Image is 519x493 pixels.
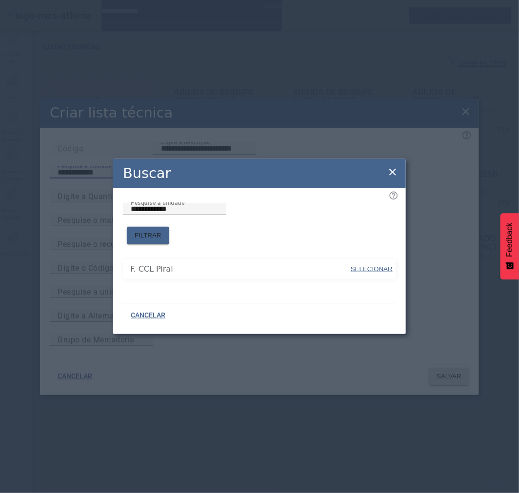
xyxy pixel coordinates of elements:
span: Feedback [505,223,514,257]
span: SELECIONAR [351,265,393,273]
span: FILTRAR [135,231,161,240]
button: FILTRAR [127,227,169,244]
button: SELECIONAR [350,260,394,278]
span: F. CCL Pirai [130,263,350,275]
button: CANCELAR [123,307,173,324]
button: Feedback - Mostrar pesquisa [500,213,519,279]
span: CANCELAR [131,311,165,320]
h2: Buscar [123,163,171,184]
mat-label: Pesquise a unidade [131,199,184,206]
